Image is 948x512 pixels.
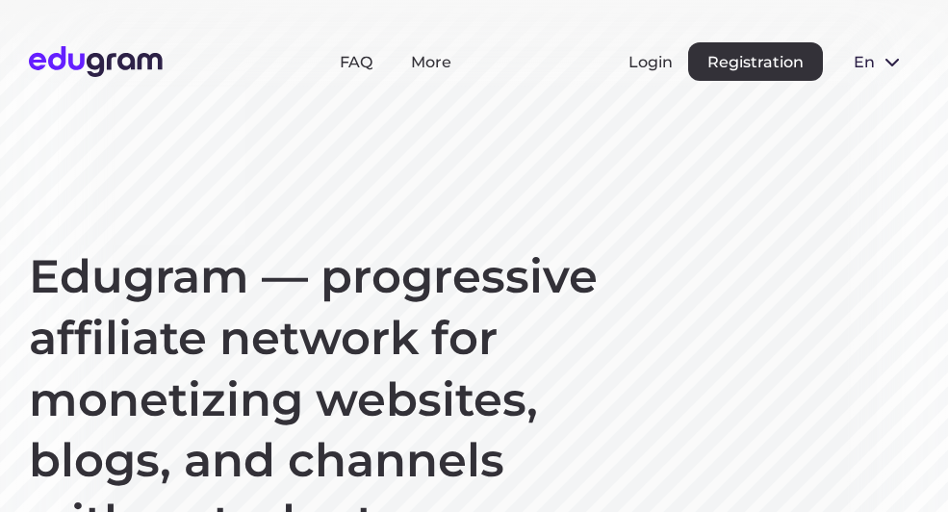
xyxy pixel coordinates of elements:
[854,53,873,71] span: en
[411,53,451,71] a: More
[628,53,673,71] button: Login
[838,42,919,81] button: en
[340,53,372,71] a: FAQ
[29,46,163,77] img: Edugram Logo
[688,42,823,81] button: Registration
